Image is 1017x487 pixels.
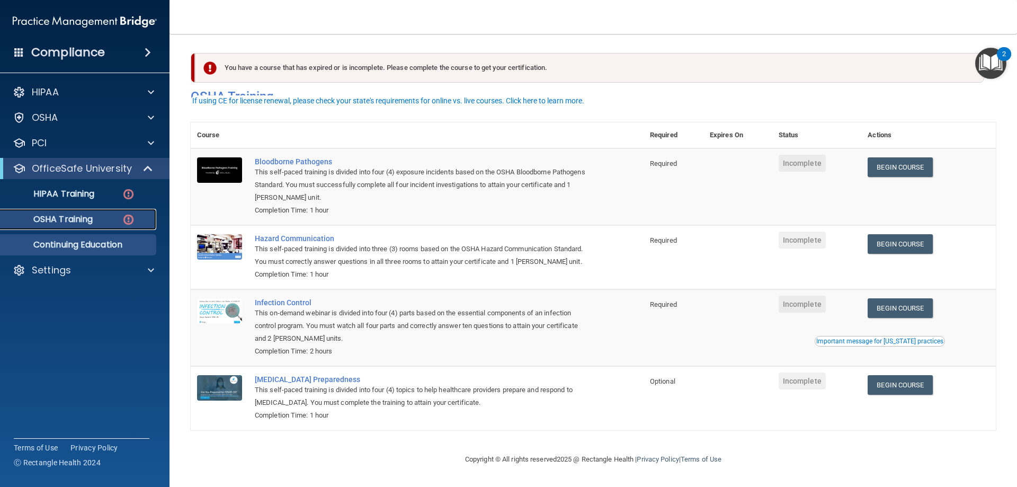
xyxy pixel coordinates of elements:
[868,375,932,395] a: Begin Course
[650,377,675,385] span: Optional
[975,48,1006,79] button: Open Resource Center, 2 new notifications
[650,236,677,244] span: Required
[681,455,721,463] a: Terms of Use
[255,298,591,307] a: Infection Control
[32,86,59,99] p: HIPAA
[772,122,862,148] th: Status
[255,166,591,204] div: This self-paced training is divided into four (4) exposure incidents based on the OSHA Bloodborne...
[650,300,677,308] span: Required
[32,111,58,124] p: OSHA
[191,95,586,106] button: If using CE for license renewal, please check your state's requirements for online vs. live cours...
[1002,54,1006,68] div: 2
[650,160,677,167] span: Required
[779,373,826,389] span: Incomplete
[32,162,132,175] p: OfficeSafe University
[400,442,787,476] div: Copyright © All rights reserved 2025 @ Rectangle Health | |
[13,86,154,99] a: HIPAA
[779,155,826,172] span: Incomplete
[122,188,135,201] img: danger-circle.6113f641.png
[861,122,996,148] th: Actions
[192,97,584,104] div: If using CE for license renewal, please check your state's requirements for online vs. live cours...
[255,204,591,217] div: Completion Time: 1 hour
[191,89,996,104] h4: OSHA Training
[779,296,826,313] span: Incomplete
[13,137,154,149] a: PCI
[7,240,151,250] p: Continuing Education
[7,214,93,225] p: OSHA Training
[32,264,71,277] p: Settings
[13,111,154,124] a: OSHA
[13,162,154,175] a: OfficeSafe University
[703,122,772,148] th: Expires On
[255,234,591,243] a: Hazard Communication
[31,45,105,60] h4: Compliance
[70,442,118,453] a: Privacy Policy
[834,412,1004,454] iframe: Drift Widget Chat Controller
[7,189,94,199] p: HIPAA Training
[255,243,591,268] div: This self-paced training is divided into three (3) rooms based on the OSHA Hazard Communication S...
[122,213,135,226] img: danger-circle.6113f641.png
[14,457,101,468] span: Ⓒ Rectangle Health 2024
[14,442,58,453] a: Terms of Use
[13,264,154,277] a: Settings
[191,122,248,148] th: Course
[32,137,47,149] p: PCI
[255,307,591,345] div: This on-demand webinar is divided into four (4) parts based on the essential components of an inf...
[255,157,591,166] a: Bloodborne Pathogens
[637,455,679,463] a: Privacy Policy
[255,268,591,281] div: Completion Time: 1 hour
[644,122,703,148] th: Required
[13,11,157,32] img: PMB logo
[195,53,984,83] div: You have a course that has expired or is incomplete. Please complete the course to get your certi...
[255,384,591,409] div: This self-paced training is divided into four (4) topics to help healthcare providers prepare and...
[203,61,217,75] img: exclamation-circle-solid-danger.72ef9ffc.png
[868,298,932,318] a: Begin Course
[868,157,932,177] a: Begin Course
[868,234,932,254] a: Begin Course
[816,338,943,344] div: Important message for [US_STATE] practices
[815,336,945,347] button: Read this if you are a dental practitioner in the state of CA
[779,232,826,249] span: Incomplete
[255,409,591,422] div: Completion Time: 1 hour
[255,375,591,384] a: [MEDICAL_DATA] Preparedness
[255,345,591,358] div: Completion Time: 2 hours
